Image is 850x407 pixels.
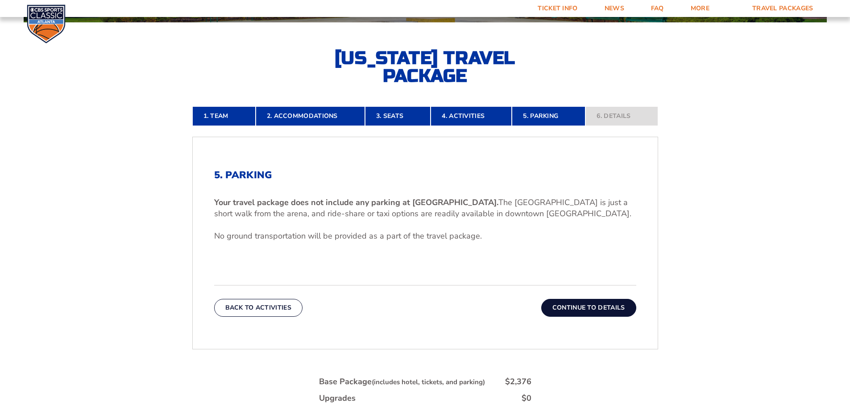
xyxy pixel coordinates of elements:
p: No ground transportation will be provided as a part of the travel package. [214,231,636,242]
button: Continue To Details [541,299,636,317]
h2: [US_STATE] Travel Package [327,49,523,85]
div: $0 [522,393,531,404]
b: Your travel package does not include any parking at [GEOGRAPHIC_DATA]. [214,197,498,208]
div: Upgrades [319,393,356,404]
small: (includes hotel, tickets, and parking) [372,378,485,386]
div: Base Package [319,376,485,387]
a: 2. Accommodations [256,106,365,126]
p: The [GEOGRAPHIC_DATA] is just a short walk from the arena, and ride-share or taxi options are rea... [214,197,636,219]
a: 4. Activities [431,106,512,126]
h2: 5. Parking [214,169,636,181]
div: $2,376 [505,376,531,387]
a: 3. Seats [365,106,431,126]
img: CBS Sports Classic [27,4,66,43]
button: Back To Activities [214,299,303,317]
a: 1. Team [192,106,256,126]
